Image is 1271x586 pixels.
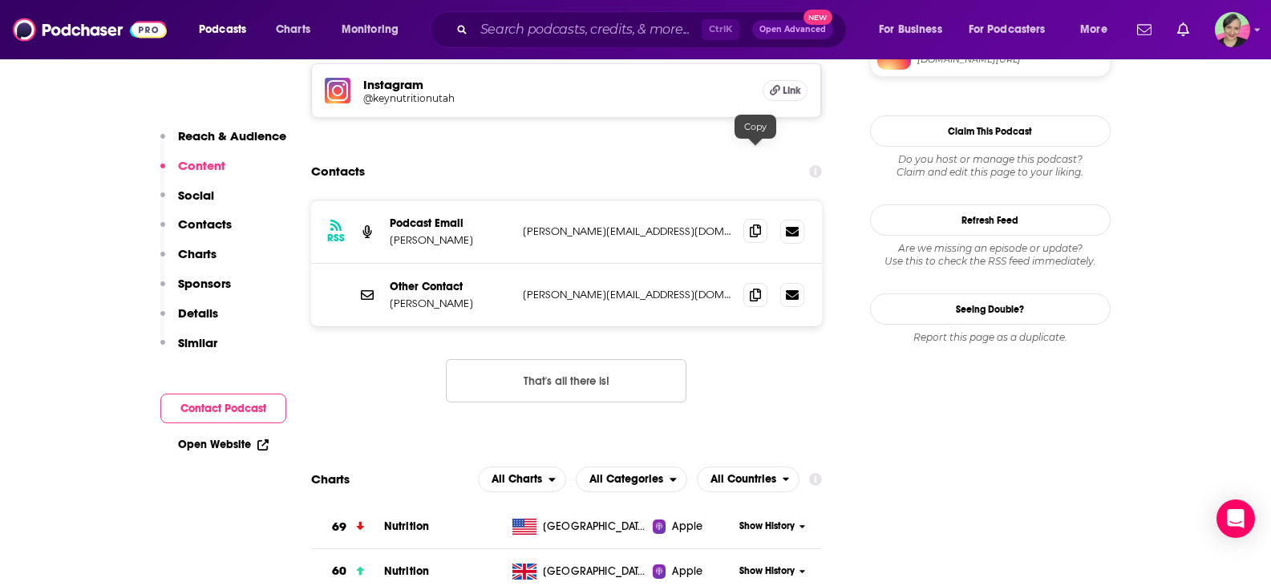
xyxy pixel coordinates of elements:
[1215,12,1250,47] span: Logged in as LizDVictoryBelt
[363,92,751,104] a: @keynutritionutah
[178,188,214,203] p: Social
[384,519,429,533] a: Nutrition
[589,474,663,485] span: All Categories
[1171,16,1196,43] a: Show notifications dropdown
[543,564,647,580] span: United Kingdom
[1069,17,1127,42] button: open menu
[870,115,1111,147] button: Claim This Podcast
[735,115,776,139] div: Copy
[576,467,687,492] h2: Categories
[739,519,795,533] span: Show History
[160,246,217,276] button: Charts
[879,18,942,41] span: For Business
[523,288,731,301] p: [PERSON_NAME][EMAIL_ADDRESS][DOMAIN_NAME]
[474,17,702,42] input: Search podcasts, credits, & more...
[523,224,731,238] p: [PERSON_NAME][EMAIL_ADDRESS][DOMAIN_NAME]
[702,19,739,40] span: Ctrl K
[446,359,686,402] button: Nothing here.
[576,467,687,492] button: open menu
[178,305,218,321] p: Details
[330,17,419,42] button: open menu
[653,519,734,535] a: Apple
[363,77,751,92] h5: Instagram
[870,293,1111,325] a: Seeing Double?
[492,474,542,485] span: All Charts
[969,18,1046,41] span: For Podcasters
[763,80,808,101] a: Link
[178,158,225,173] p: Content
[160,335,217,365] button: Similar
[543,519,647,535] span: United States
[752,20,833,39] button: Open AdvancedNew
[178,128,286,143] p: Reach & Audience
[1080,18,1107,41] span: More
[390,280,510,293] p: Other Contact
[653,564,734,580] a: Apple
[311,471,350,487] h2: Charts
[734,519,811,533] button: Show History
[803,10,832,25] span: New
[478,467,566,492] button: open menu
[160,128,286,158] button: Reach & Audience
[178,246,217,261] p: Charts
[870,204,1111,236] button: Refresh Feed
[506,519,653,535] a: [GEOGRAPHIC_DATA]
[870,153,1111,179] div: Claim and edit this page to your liking.
[958,17,1069,42] button: open menu
[1215,12,1250,47] img: User Profile
[390,297,510,310] p: [PERSON_NAME]
[311,156,365,187] h2: Contacts
[672,564,702,580] span: Apple
[445,11,862,48] div: Search podcasts, credits, & more...
[363,92,620,104] h5: @keynutritionutah
[734,564,811,578] button: Show History
[868,17,962,42] button: open menu
[160,394,286,423] button: Contact Podcast
[276,18,310,41] span: Charts
[697,467,800,492] button: open menu
[311,505,384,549] a: 69
[178,335,217,350] p: Similar
[160,216,232,246] button: Contacts
[870,242,1111,268] div: Are we missing an episode or update? Use this to check the RSS feed immediately.
[759,26,826,34] span: Open Advanced
[178,216,232,232] p: Contacts
[672,519,702,535] span: Apple
[1215,12,1250,47] button: Show profile menu
[917,54,1103,66] span: instagram.com/keynutritionutah
[160,305,218,335] button: Details
[332,562,346,580] h3: 60
[1131,16,1158,43] a: Show notifications dropdown
[188,17,267,42] button: open menu
[160,158,225,188] button: Content
[870,153,1111,166] span: Do you host or manage this podcast?
[739,564,795,578] span: Show History
[13,14,167,45] img: Podchaser - Follow, Share and Rate Podcasts
[325,78,350,103] img: iconImage
[1216,499,1255,538] div: Open Intercom Messenger
[384,564,429,578] a: Nutrition
[265,17,320,42] a: Charts
[506,564,653,580] a: [GEOGRAPHIC_DATA]
[327,232,345,245] h3: RSS
[478,467,566,492] h2: Platforms
[332,518,346,536] h3: 69
[178,438,269,451] a: Open Website
[178,276,231,291] p: Sponsors
[160,188,214,217] button: Social
[390,216,510,230] p: Podcast Email
[342,18,399,41] span: Monitoring
[783,84,801,97] span: Link
[390,233,510,247] p: [PERSON_NAME]
[710,474,776,485] span: All Countries
[697,467,800,492] h2: Countries
[870,331,1111,344] div: Report this page as a duplicate.
[160,276,231,305] button: Sponsors
[199,18,246,41] span: Podcasts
